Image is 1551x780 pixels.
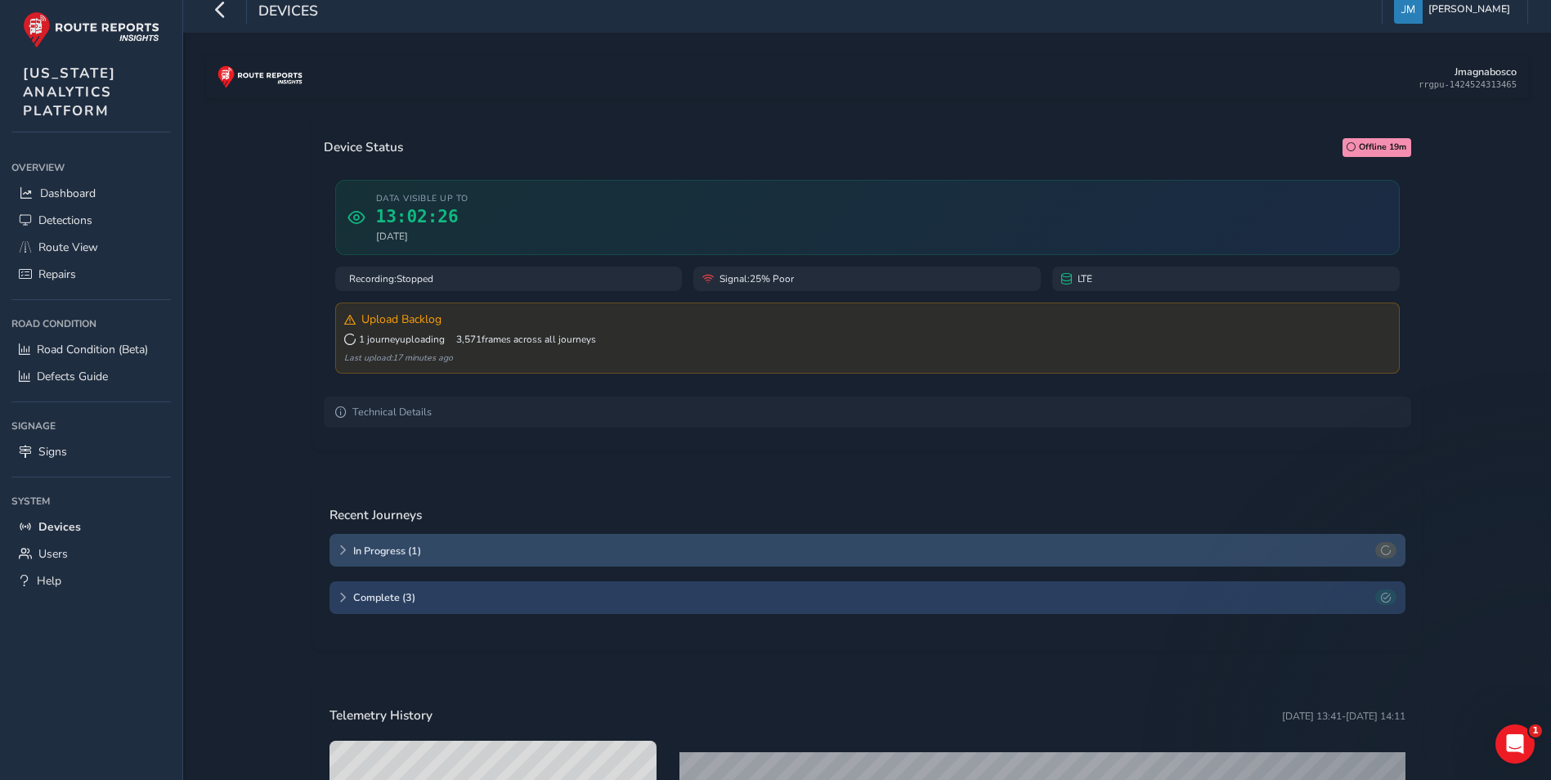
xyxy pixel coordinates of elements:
div: Road Condition [11,312,171,336]
span: Devices [38,519,81,535]
span: Defects Guide [37,369,108,384]
div: Jmagnabosco [1455,65,1517,78]
a: Signs [11,438,171,465]
img: rr logo [217,65,303,88]
h3: Device Status [324,140,403,155]
span: 1 [1529,724,1542,737]
a: Route View [11,234,171,261]
div: Last upload: 17 minutes ago [344,352,1390,364]
span: [DATE] 13:41 - [DATE] 14:11 [1282,710,1405,723]
span: 13:02:26 [376,207,468,226]
span: [US_STATE] ANALYTICS PLATFORM [23,64,116,120]
summary: Technical Details [324,397,1411,428]
span: [DATE] [376,230,468,243]
span: Recording: Stopped [349,272,433,285]
a: Detections [11,207,171,234]
span: Upload Backlog [361,312,442,327]
a: Repairs [11,261,171,288]
iframe: Intercom live chat [1495,724,1535,764]
span: Devices [258,1,318,24]
a: Devices [11,513,171,540]
span: Offline 19m [1359,141,1406,154]
a: Help [11,567,171,594]
span: Users [38,546,68,562]
img: rr logo [23,11,159,48]
a: Defects Guide [11,363,171,390]
span: Route View [38,240,98,255]
a: Users [11,540,171,567]
span: Detections [38,213,92,228]
span: LTE [1078,272,1092,285]
span: Signal: 25% Poor [719,272,794,285]
a: Dashboard [11,180,171,207]
span: Complete ( 3 ) [353,590,1369,604]
span: Road Condition (Beta) [37,342,148,357]
span: Help [37,573,61,589]
span: 3,571 frames across all journeys [456,333,596,346]
span: Dashboard [40,186,96,201]
div: Overview [11,155,171,180]
div: Signage [11,414,171,438]
h3: Telemetry History [329,708,433,723]
div: rrgpu-1424524313465 [1419,79,1517,89]
a: Road Condition (Beta) [11,336,171,363]
span: 1 journey uploading [344,333,445,346]
span: Repairs [38,267,76,282]
div: System [11,489,171,513]
span: Data visible up to [376,192,468,204]
h3: Recent Journeys [329,508,422,522]
span: Signs [38,444,67,459]
span: In Progress ( 1 ) [353,544,1369,558]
